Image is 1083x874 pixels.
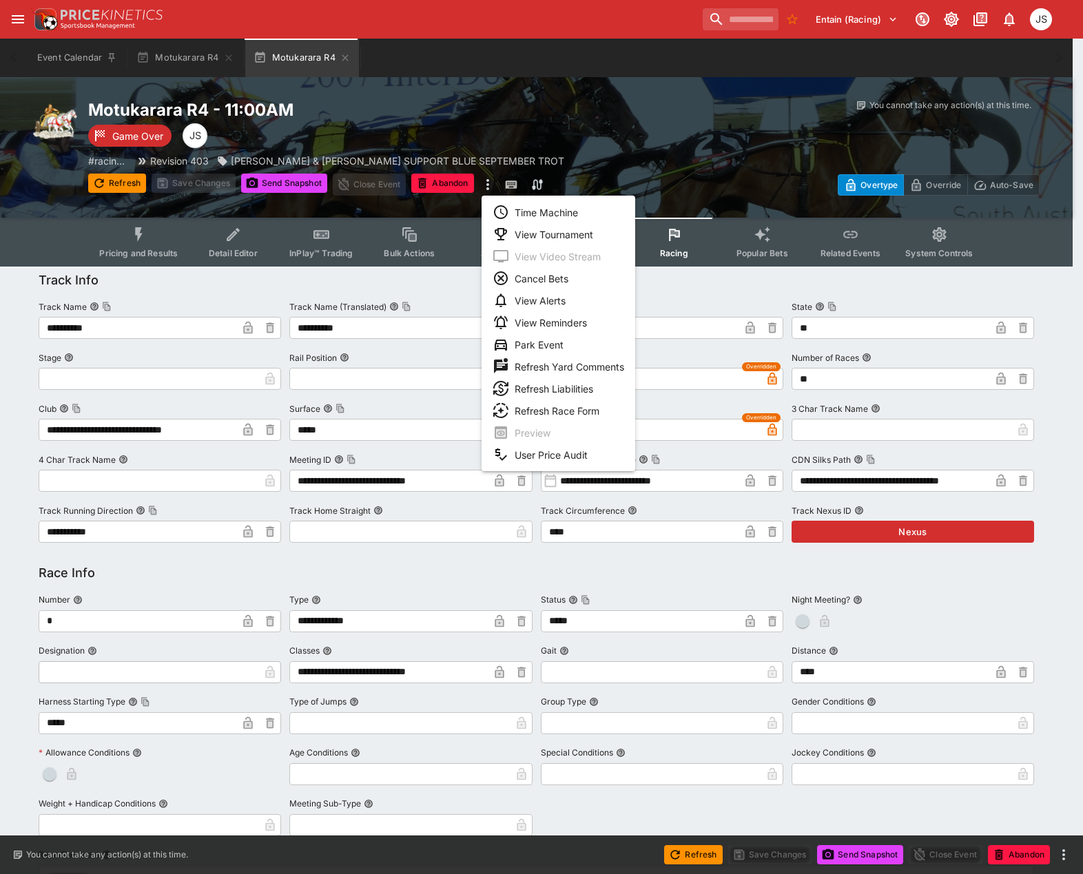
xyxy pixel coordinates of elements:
[482,201,635,223] li: Time Machine
[482,444,635,466] li: User Price Audit
[482,267,635,289] li: Cancel Bets
[482,289,635,311] li: View Alerts
[482,399,635,422] li: Refresh Race Form
[482,377,635,399] li: Refresh Liabilities
[482,355,635,377] li: Refresh Yard Comments
[482,311,635,333] li: View Reminders
[482,333,635,355] li: Park Event
[482,223,635,245] li: View Tournament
